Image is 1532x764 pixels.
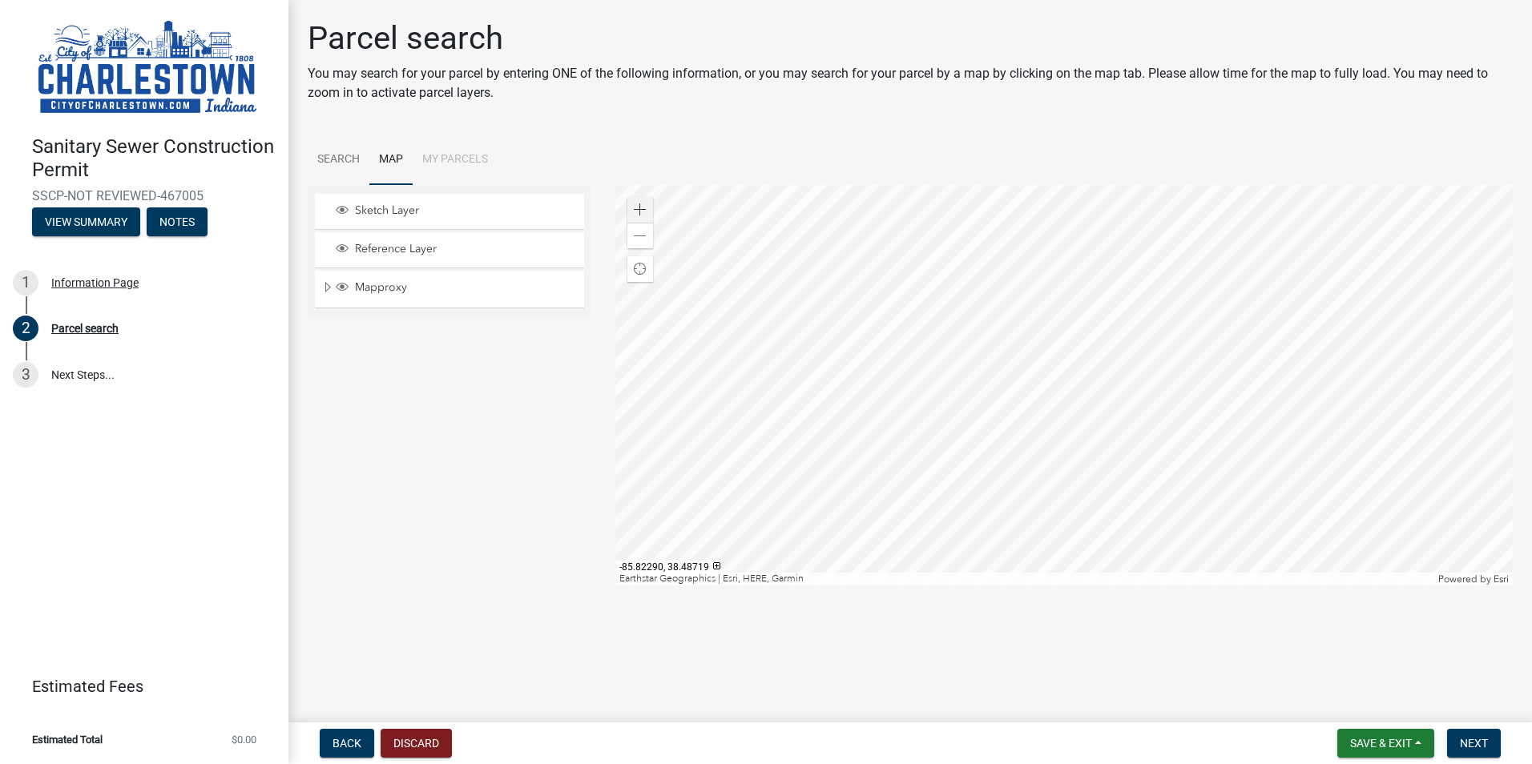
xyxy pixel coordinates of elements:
[1447,729,1501,758] button: Next
[333,737,361,750] span: Back
[315,194,584,230] li: Sketch Layer
[615,573,1435,585] div: Earthstar Geographics | Esri, HERE, Garmin
[1494,573,1509,585] a: Esri
[313,190,586,312] ul: Layer List
[32,207,140,236] button: View Summary
[51,277,139,288] div: Information Page
[308,135,369,186] a: Search
[32,135,276,182] h4: Sanitary Sewer Construction Permit
[13,670,263,702] a: Estimated Fees
[32,734,103,745] span: Estimated Total
[627,223,653,248] div: Zoom out
[13,270,38,296] div: 1
[1434,573,1513,585] div: Powered by
[381,729,452,758] button: Discard
[147,216,208,229] wm-modal-confirm: Notes
[51,323,119,334] div: Parcel search
[1460,737,1488,750] span: Next
[308,64,1513,103] p: You may search for your parcel by entering ONE of the following information, or you may search fo...
[333,280,579,296] div: Mapproxy
[1337,729,1434,758] button: Save & Exit
[351,203,579,218] span: Sketch Layer
[315,271,584,308] li: Mapproxy
[13,316,38,341] div: 2
[320,729,374,758] button: Back
[351,280,579,295] span: Mapproxy
[627,256,653,282] div: Find my location
[232,734,256,745] span: $0.00
[32,17,263,119] img: City of Charlestown, Indiana
[333,203,579,219] div: Sketch Layer
[147,207,208,236] button: Notes
[369,135,413,186] a: Map
[333,242,579,258] div: Reference Layer
[321,280,333,297] span: Expand
[13,362,38,388] div: 3
[627,197,653,223] div: Zoom in
[315,232,584,268] li: Reference Layer
[351,242,579,256] span: Reference Layer
[32,216,140,229] wm-modal-confirm: Summary
[308,19,1513,58] h1: Parcel search
[32,188,256,203] span: SSCP-NOT REVIEWED-467005
[1350,737,1412,750] span: Save & Exit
